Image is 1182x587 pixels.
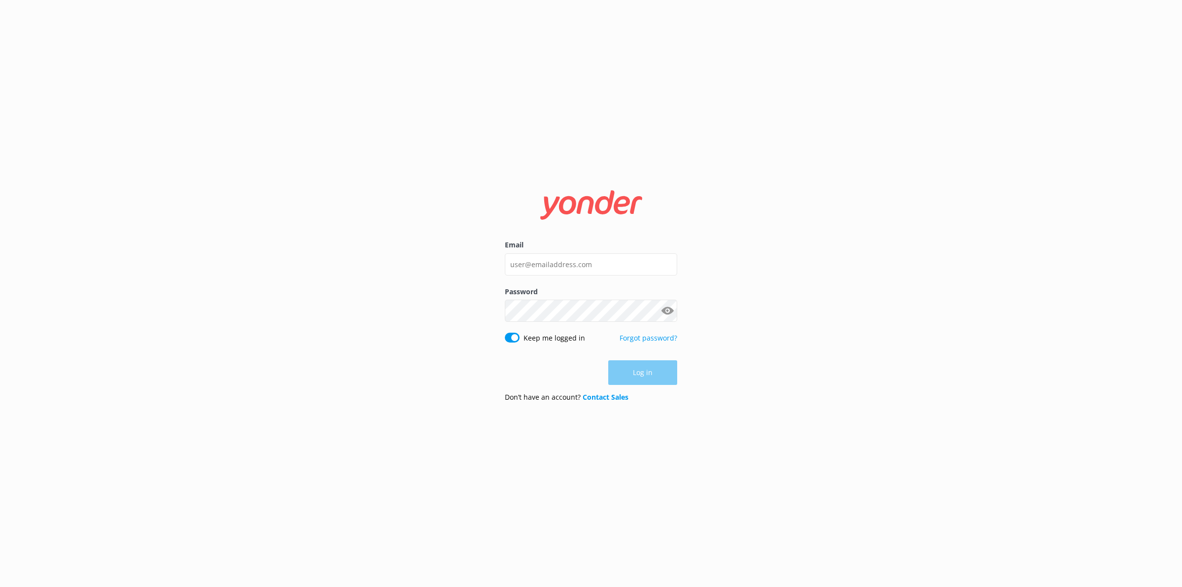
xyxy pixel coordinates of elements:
[505,392,628,403] p: Don’t have an account?
[657,301,677,321] button: Show password
[524,333,585,344] label: Keep me logged in
[620,333,677,343] a: Forgot password?
[505,286,677,297] label: Password
[505,240,677,250] label: Email
[583,392,628,402] a: Contact Sales
[505,253,677,276] input: user@emailaddress.com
